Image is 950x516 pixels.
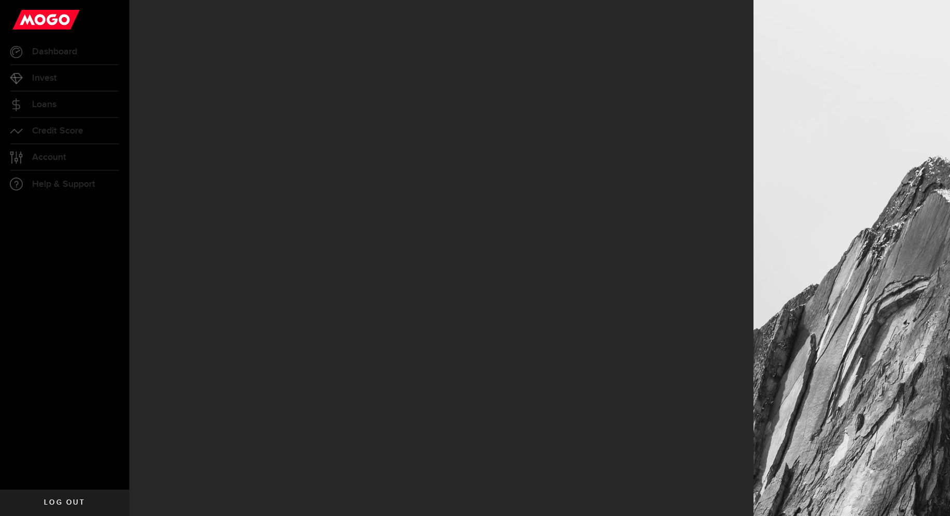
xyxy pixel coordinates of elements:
span: Dashboard [32,47,77,56]
span: Account [32,153,66,162]
span: Invest [32,73,57,83]
span: Credit Score [32,126,83,136]
span: Loans [32,100,56,109]
span: Log out [44,499,85,506]
span: Help & Support [32,180,95,189]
